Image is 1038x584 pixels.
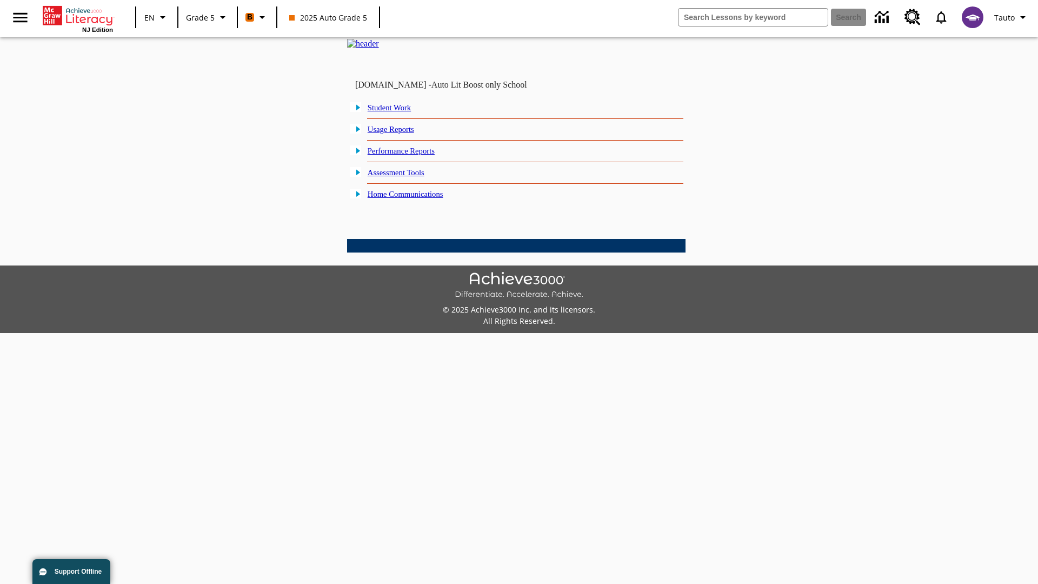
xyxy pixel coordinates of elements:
button: Boost Class color is orange. Change class color [241,8,273,27]
span: Tauto [994,12,1015,23]
a: Performance Reports [368,147,435,155]
a: Resource Center, Will open in new tab [898,3,927,32]
span: Support Offline [55,568,102,575]
img: plus.gif [350,102,361,112]
img: Achieve3000 Differentiate Accelerate Achieve [455,272,583,300]
input: search field [678,9,828,26]
a: Data Center [868,3,898,32]
nobr: Auto Lit Boost only School [431,80,527,89]
button: Open side menu [4,2,36,34]
button: Support Offline [32,559,110,584]
a: Notifications [927,3,955,31]
img: plus.gif [350,145,361,155]
a: Student Work [368,103,411,112]
button: Select a new avatar [955,3,990,31]
img: plus.gif [350,167,361,177]
button: Profile/Settings [990,8,1034,27]
img: plus.gif [350,189,361,198]
span: 2025 Auto Grade 5 [289,12,367,23]
button: Language: EN, Select a language [139,8,174,27]
span: EN [144,12,155,23]
td: [DOMAIN_NAME] - [355,80,554,90]
a: Home Communications [368,190,443,198]
button: Grade: Grade 5, Select a grade [182,8,234,27]
span: B [247,10,252,24]
img: plus.gif [350,124,361,134]
img: header [347,39,379,49]
img: avatar image [962,6,983,28]
a: Usage Reports [368,125,414,134]
a: Assessment Tools [368,168,424,177]
div: Home [43,4,113,33]
span: NJ Edition [82,26,113,33]
span: Grade 5 [186,12,215,23]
